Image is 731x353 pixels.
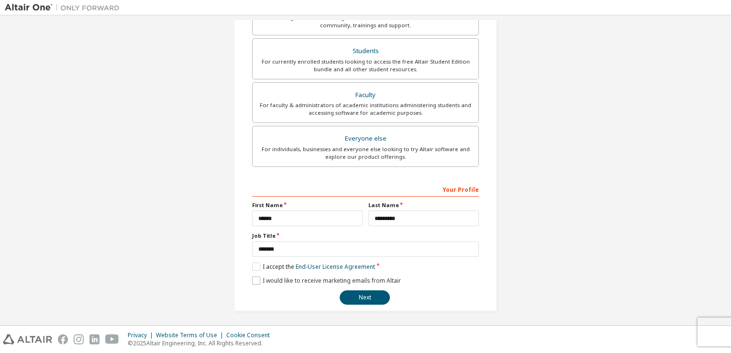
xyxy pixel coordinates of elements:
[258,88,473,102] div: Faculty
[89,334,100,344] img: linkedin.svg
[105,334,119,344] img: youtube.svg
[252,181,479,197] div: Your Profile
[258,145,473,161] div: For individuals, businesses and everyone else looking to try Altair software and explore our prod...
[252,263,375,271] label: I accept the
[3,334,52,344] img: altair_logo.svg
[252,201,363,209] label: First Name
[252,232,479,240] label: Job Title
[258,14,473,29] div: For existing customers looking to access software downloads, HPC resources, community, trainings ...
[368,201,479,209] label: Last Name
[156,331,226,339] div: Website Terms of Use
[340,290,390,305] button: Next
[296,263,375,271] a: End-User License Agreement
[128,331,156,339] div: Privacy
[258,44,473,58] div: Students
[74,334,84,344] img: instagram.svg
[5,3,124,12] img: Altair One
[226,331,276,339] div: Cookie Consent
[258,101,473,117] div: For faculty & administrators of academic institutions administering students and accessing softwa...
[128,339,276,347] p: © 2025 Altair Engineering, Inc. All Rights Reserved.
[258,58,473,73] div: For currently enrolled students looking to access the free Altair Student Edition bundle and all ...
[58,334,68,344] img: facebook.svg
[258,132,473,145] div: Everyone else
[252,276,401,285] label: I would like to receive marketing emails from Altair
